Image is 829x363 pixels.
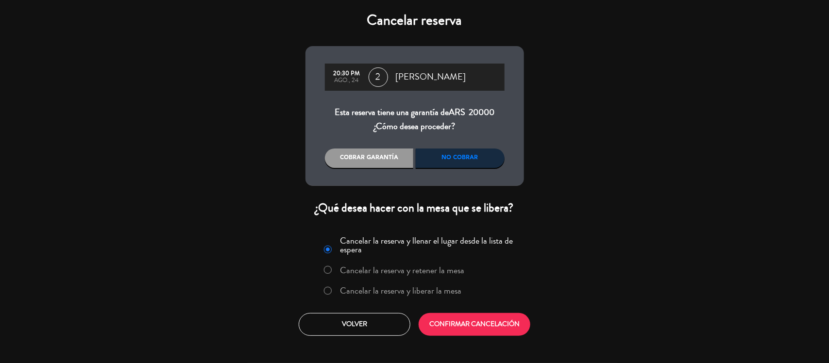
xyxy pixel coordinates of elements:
[469,106,494,118] span: 20000
[340,286,461,295] label: Cancelar la reserva y liberar la mesa
[330,70,364,77] div: 20:30 PM
[340,236,518,254] label: Cancelar la reserva y llenar el lugar desde la lista de espera
[305,12,524,29] h4: Cancelar reserva
[325,105,505,134] div: Esta reserva tiene una garantía de ¿Cómo desea proceder?
[330,77,364,84] div: ago., 24
[396,70,466,84] span: [PERSON_NAME]
[369,67,388,87] span: 2
[305,200,524,215] div: ¿Qué desea hacer con la mesa que se libera?
[299,313,410,336] button: Volver
[340,266,464,275] label: Cancelar la reserva y retener la mesa
[325,148,414,168] div: Cobrar garantía
[449,106,465,118] span: ARS
[416,148,505,168] div: No cobrar
[419,313,530,336] button: CONFIRMAR CANCELACIÓN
